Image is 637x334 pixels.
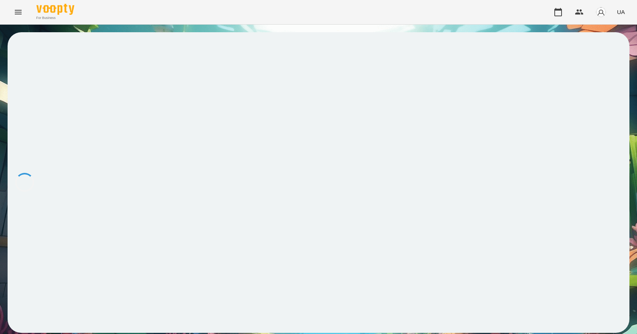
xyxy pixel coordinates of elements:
[36,4,74,15] img: Voopty Logo
[617,8,625,16] span: UA
[9,3,27,21] button: Menu
[614,5,628,19] button: UA
[596,7,606,17] img: avatar_s.png
[36,16,74,20] span: For Business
